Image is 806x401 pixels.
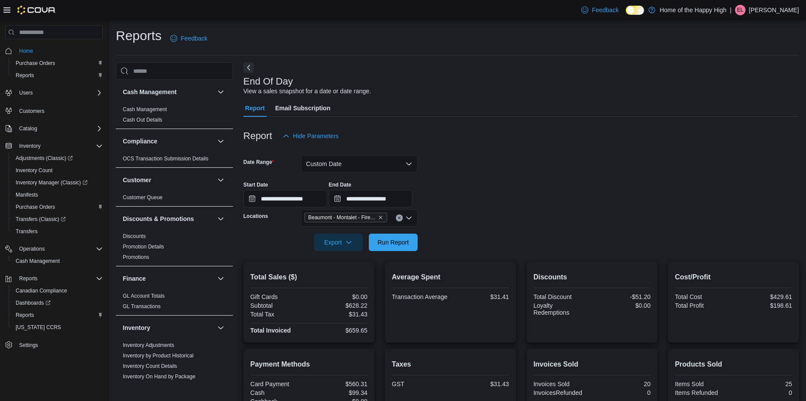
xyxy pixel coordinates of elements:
img: Cova [17,6,56,14]
button: Remove Beaumont - Montalet - Fire & Flower from selection in this group [378,215,383,220]
button: Compliance [216,136,226,146]
h3: Compliance [123,137,157,146]
div: Compliance [116,153,233,167]
h2: Invoices Sold [533,359,651,370]
span: Home [16,45,103,56]
a: Home [16,46,37,56]
span: Promotion Details [123,243,164,250]
h3: Report [243,131,272,141]
button: Cash Management [123,88,214,96]
a: OCS Transaction Submission Details [123,156,209,162]
button: Catalog [16,123,40,134]
div: Total Discount [533,293,590,300]
button: Reports [2,272,106,285]
h2: Cost/Profit [675,272,792,282]
div: $0.00 [594,302,651,309]
div: $659.65 [310,327,368,334]
div: GST [392,381,449,387]
span: Discounts [123,233,146,240]
h3: Inventory [123,323,150,332]
a: Dashboards [12,298,54,308]
span: Adjustments (Classic) [16,155,73,162]
span: Customers [16,105,103,116]
a: Transfers [12,226,41,237]
h3: Cash Management [123,88,177,96]
div: Emily Landry [735,5,745,15]
span: Cash Out Details [123,116,162,123]
a: Manifests [12,190,41,200]
a: Adjustments (Classic) [12,153,76,163]
h1: Reports [116,27,162,44]
a: Customer Queue [123,194,162,200]
a: Inventory by Product Historical [123,353,194,359]
button: Custom Date [301,155,418,173]
button: Operations [2,243,106,255]
button: Canadian Compliance [9,285,106,297]
span: Feedback [181,34,207,43]
span: Transfers (Classic) [12,214,103,224]
span: Inventory Count [12,165,103,176]
span: Cash Management [123,106,167,113]
a: Transfers (Classic) [9,213,106,225]
button: Clear input [396,214,403,221]
div: 20 [594,381,651,387]
button: Transfers [9,225,106,238]
button: Inventory [216,323,226,333]
h3: Customer [123,176,151,184]
span: Inventory Count [16,167,53,174]
div: Total Cost [675,293,732,300]
div: $31.41 [452,293,509,300]
span: Reports [12,310,103,320]
a: Inventory Count [12,165,56,176]
div: Finance [116,291,233,315]
span: Catalog [19,125,37,132]
span: Purchase Orders [12,202,103,212]
span: Transfers [16,228,37,235]
button: Manifests [9,189,106,201]
span: Purchase Orders [16,60,55,67]
div: Cash Management [116,104,233,129]
a: Inventory Count Details [123,363,177,369]
button: Catalog [2,122,106,135]
a: GL Transactions [123,303,161,309]
a: Cash Management [123,106,167,112]
button: Cash Management [216,87,226,97]
span: Reports [19,275,37,282]
div: Total Profit [675,302,732,309]
a: Inventory Manager (Classic) [12,177,91,188]
button: Customers [2,104,106,117]
button: Customer [123,176,214,184]
div: Discounts & Promotions [116,231,233,266]
span: Canadian Compliance [16,287,67,294]
span: Dashboards [12,298,103,308]
a: Customers [16,106,48,116]
input: Press the down key to open a popover containing a calendar. [243,190,327,207]
span: Purchase Orders [16,204,55,211]
span: GL Transactions [123,303,161,310]
span: Users [16,88,103,98]
button: Settings [2,339,106,351]
a: Cash Management [12,256,63,266]
a: Inventory Adjustments [123,342,174,348]
a: Reports [12,70,37,81]
button: Inventory [16,141,44,151]
span: EL [737,5,744,15]
div: $31.43 [452,381,509,387]
span: Settings [19,342,38,349]
button: Reports [9,69,106,82]
span: Report [245,99,265,117]
a: Promotion Details [123,244,164,250]
span: Inventory On Hand by Package [123,373,196,380]
span: Inventory Count Details [123,363,177,370]
button: [US_STATE] CCRS [9,321,106,333]
div: $99.34 [310,389,368,396]
div: $560.31 [310,381,368,387]
span: Operations [16,244,103,254]
span: GL Account Totals [123,292,165,299]
h2: Discounts [533,272,651,282]
a: Inventory Manager (Classic) [9,177,106,189]
span: Settings [16,340,103,350]
button: Discounts & Promotions [216,214,226,224]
